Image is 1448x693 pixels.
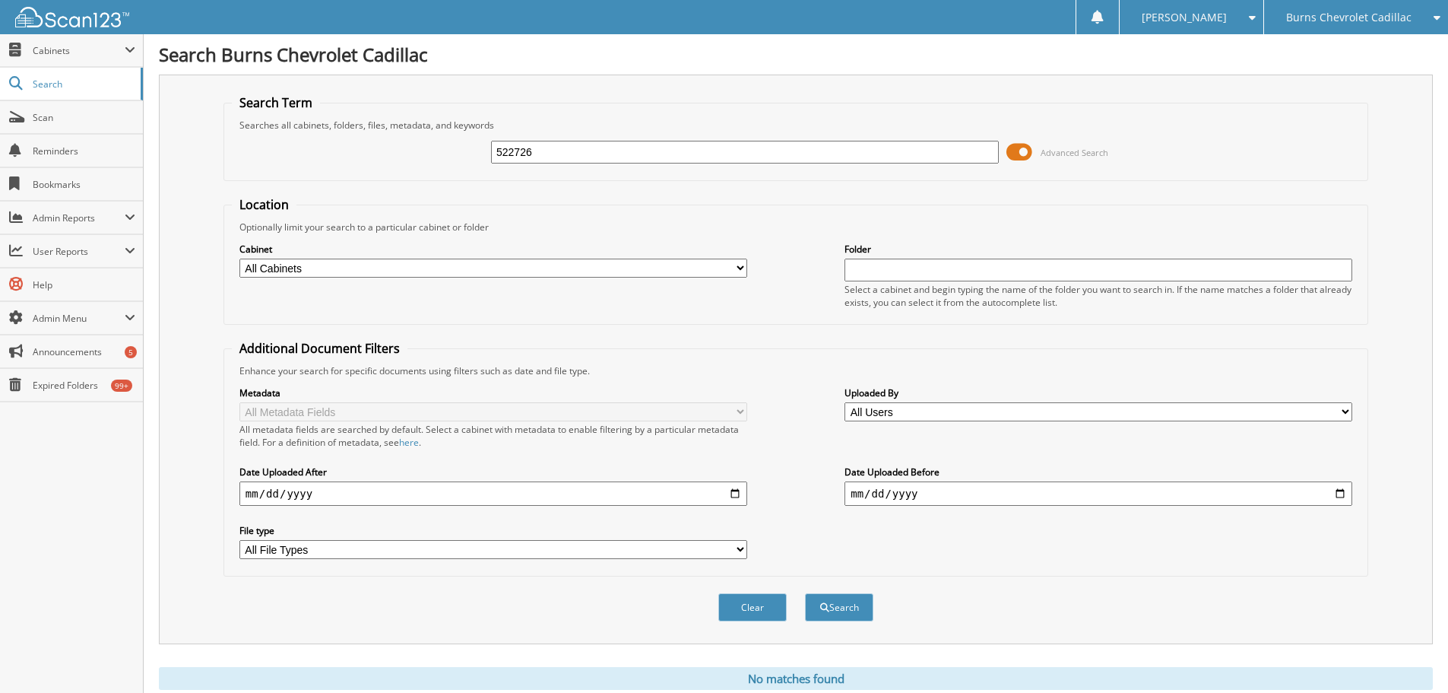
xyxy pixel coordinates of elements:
[239,524,747,537] label: File type
[232,221,1360,234] div: Optionally limit your search to a particular cabinet or folder
[844,466,1352,478] label: Date Uploaded Before
[239,423,747,449] div: All metadata fields are searched by default. Select a cabinet with metadata to enable filtering b...
[718,593,787,621] button: Clear
[232,364,1360,377] div: Enhance your search for specific documents using filters such as date and file type.
[232,94,320,111] legend: Search Term
[239,386,747,399] label: Metadata
[159,667,1433,690] div: No matches found
[111,380,132,392] div: 99+
[33,111,135,124] span: Scan
[239,243,747,256] label: Cabinet
[1142,13,1227,22] span: [PERSON_NAME]
[33,211,125,224] span: Admin Reports
[15,7,129,27] img: scan123-logo-white.svg
[844,482,1352,506] input: end
[33,345,135,358] span: Announcements
[805,593,873,621] button: Search
[399,436,419,449] a: here
[844,386,1352,399] label: Uploaded By
[1041,147,1108,158] span: Advanced Search
[232,119,1360,132] div: Searches all cabinets, folders, files, metadata, and keywords
[33,44,125,57] span: Cabinets
[159,42,1433,67] h1: Search Burns Chevrolet Cadillac
[33,245,125,258] span: User Reports
[33,379,135,392] span: Expired Folders
[232,196,296,213] legend: Location
[33,312,125,325] span: Admin Menu
[33,278,135,291] span: Help
[125,346,137,358] div: 5
[33,78,133,91] span: Search
[239,466,747,478] label: Date Uploaded After
[239,482,747,506] input: start
[33,145,135,157] span: Reminders
[844,243,1352,256] label: Folder
[33,178,135,191] span: Bookmarks
[1286,13,1412,22] span: Burns Chevrolet Cadillac
[232,340,407,357] legend: Additional Document Filters
[844,283,1352,309] div: Select a cabinet and begin typing the name of the folder you want to search in. If the name match...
